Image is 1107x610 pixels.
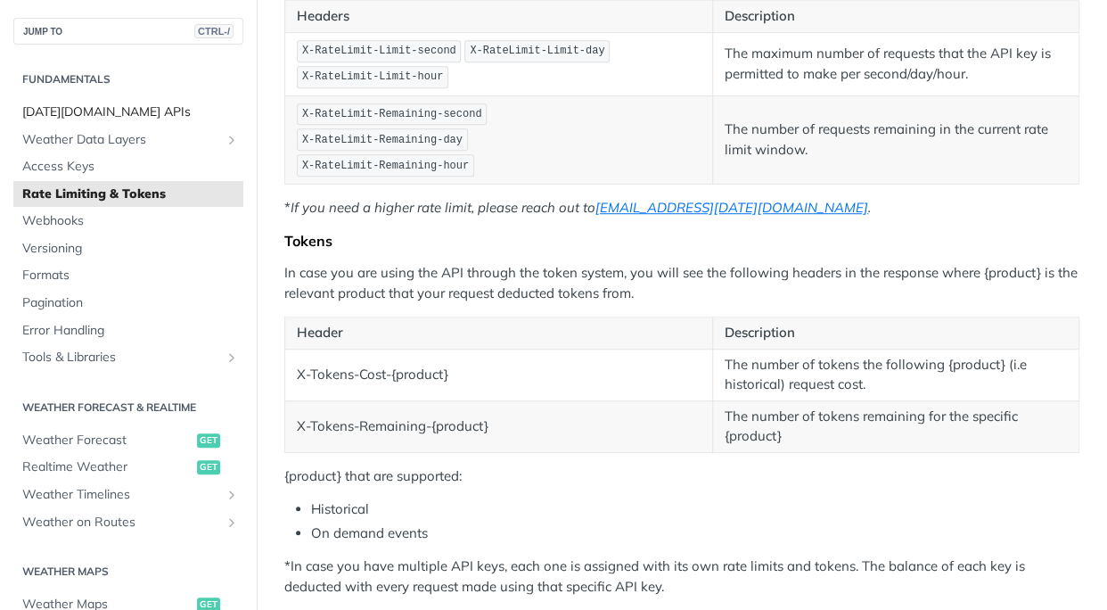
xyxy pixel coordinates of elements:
[22,294,239,312] span: Pagination
[285,349,713,400] td: X-Tokens-Cost-{product}
[13,208,243,235] a: Webhooks
[197,433,220,448] span: get
[22,267,239,284] span: Formats
[13,400,243,416] h2: Weather Forecast & realtime
[302,134,463,146] span: X-RateLimit-Remaining-day
[284,232,1079,250] div: Tokens
[194,24,234,38] span: CTRL-/
[22,240,239,258] span: Versioning
[725,120,1067,160] p: The number of requests remaining in the current rate limit window.
[285,400,713,452] td: X-Tokens-Remaining-{product}
[197,460,220,474] span: get
[22,212,239,230] span: Webhooks
[13,153,243,180] a: Access Keys
[225,350,239,365] button: Show subpages for Tools & Libraries
[13,344,243,371] a: Tools & LibrariesShow subpages for Tools & Libraries
[13,18,243,45] button: JUMP TOCTRL-/
[311,499,1079,520] li: Historical
[13,99,243,126] a: [DATE][DOMAIN_NAME] APIs
[302,70,443,83] span: X-RateLimit-Limit-hour
[225,515,239,530] button: Show subpages for Weather on Routes
[13,127,243,153] a: Weather Data LayersShow subpages for Weather Data Layers
[22,458,193,476] span: Realtime Weather
[284,556,1079,597] p: *In case you have multiple API keys, each one is assigned with its own rate limits and tokens. Th...
[297,6,701,27] p: Headers
[284,466,1079,487] p: {product} that are supported:
[725,44,1067,84] p: The maximum number of requests that the API key is permitted to make per second/day/hour.
[22,349,220,367] span: Tools & Libraries
[595,199,868,216] a: [EMAIL_ADDRESS][DATE][DOMAIN_NAME]
[22,131,220,149] span: Weather Data Layers
[22,514,220,532] span: Weather on Routes
[725,6,1067,27] p: Description
[225,133,239,147] button: Show subpages for Weather Data Layers
[13,290,243,317] a: Pagination
[22,185,239,203] span: Rate Limiting & Tokens
[712,317,1078,350] th: Description
[22,103,239,121] span: [DATE][DOMAIN_NAME] APIs
[285,317,713,350] th: Header
[22,322,239,340] span: Error Handling
[712,349,1078,400] td: The number of tokens the following {product} (i.e historical) request cost.
[302,45,456,57] span: X-RateLimit-Limit-second
[302,108,482,120] span: X-RateLimit-Remaining-second
[13,427,243,454] a: Weather Forecastget
[13,564,243,580] h2: Weather Maps
[13,71,243,87] h2: Fundamentals
[13,454,243,481] a: Realtime Weatherget
[712,400,1078,452] td: The number of tokens remaining for the specific {product}
[13,181,243,208] a: Rate Limiting & Tokens
[13,235,243,262] a: Versioning
[311,523,1079,544] li: On demand events
[22,158,239,176] span: Access Keys
[13,317,243,344] a: Error Handling
[284,263,1079,303] p: In case you are using the API through the token system, you will see the following headers in the...
[13,262,243,289] a: Formats
[22,486,220,504] span: Weather Timelines
[302,160,469,172] span: X-RateLimit-Remaining-hour
[13,482,243,508] a: Weather TimelinesShow subpages for Weather Timelines
[22,432,193,449] span: Weather Forecast
[225,488,239,502] button: Show subpages for Weather Timelines
[13,509,243,536] a: Weather on RoutesShow subpages for Weather on Routes
[291,199,871,216] em: If you need a higher rate limit, please reach out to .
[470,45,604,57] span: X-RateLimit-Limit-day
